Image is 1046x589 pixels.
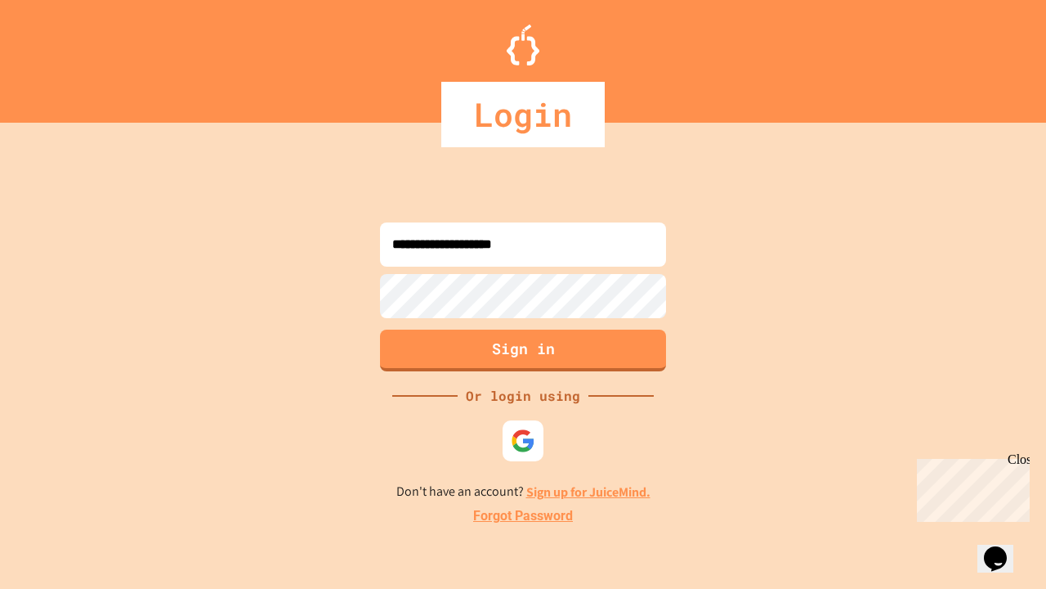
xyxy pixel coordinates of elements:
img: Logo.svg [507,25,539,65]
a: Forgot Password [473,506,573,526]
iframe: chat widget [910,452,1030,522]
div: Or login using [458,386,588,406]
a: Sign up for JuiceMind. [526,483,650,501]
div: Login [441,82,605,147]
div: Chat with us now!Close [7,7,113,104]
p: Don't have an account? [396,482,650,502]
iframe: chat widget [977,524,1030,573]
img: google-icon.svg [511,429,535,453]
button: Sign in [380,330,666,371]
